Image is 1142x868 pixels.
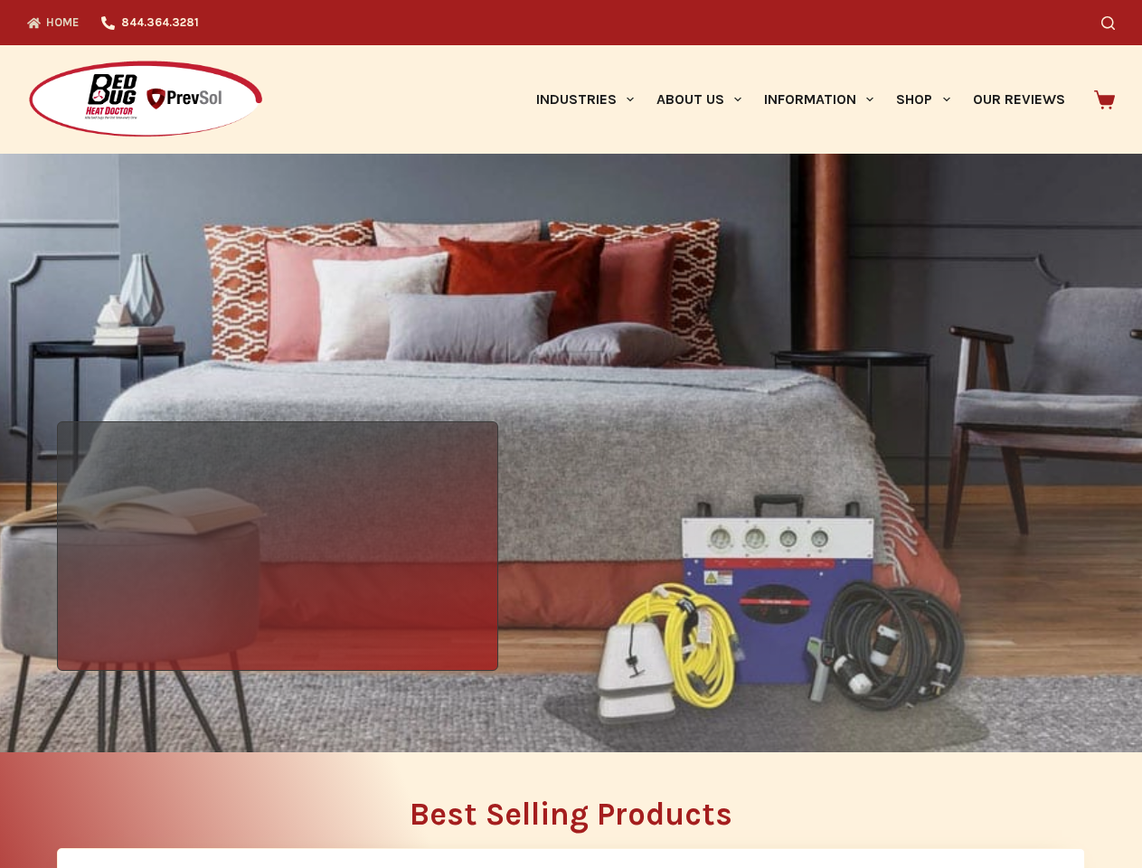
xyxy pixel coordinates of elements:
[1101,16,1115,30] button: Search
[524,45,645,154] a: Industries
[524,45,1076,154] nav: Primary
[753,45,885,154] a: Information
[27,60,264,140] img: Prevsol/Bed Bug Heat Doctor
[885,45,961,154] a: Shop
[57,798,1085,830] h2: Best Selling Products
[961,45,1076,154] a: Our Reviews
[645,45,752,154] a: About Us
